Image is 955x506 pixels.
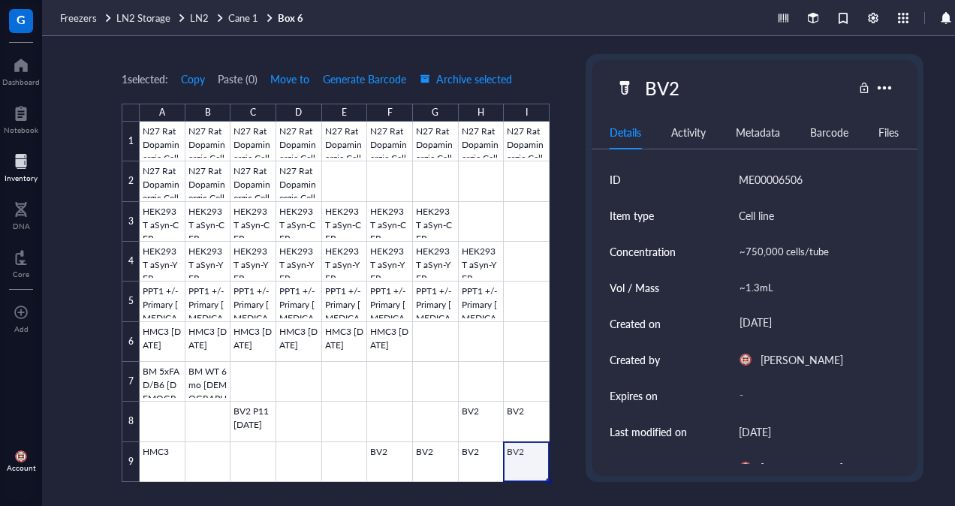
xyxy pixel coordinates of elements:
div: Cell line [739,206,774,224]
div: 7 [122,362,140,402]
button: Copy [180,67,206,91]
div: ~1.3mL [733,272,893,303]
span: LN2 [190,11,209,25]
div: ~750,000 cells/tube [733,236,893,267]
div: Activity [671,124,706,140]
span: Freezers [60,11,97,25]
img: 5d3a41d7-b5b4-42d2-8097-bb9912150ea2.jpeg [15,450,27,462]
a: Dashboard [2,53,40,86]
div: Expires on [610,387,658,404]
span: Cane 1 [228,11,258,25]
div: [PERSON_NAME] [761,351,843,369]
div: 4 [122,242,140,282]
img: 5d3a41d7-b5b4-42d2-8097-bb9912150ea2.jpeg [740,354,752,366]
div: BV2 [638,72,686,104]
div: [DATE] [739,423,771,441]
div: Created on [610,315,661,332]
div: DNA [13,221,30,230]
button: Paste (0) [218,67,258,91]
div: Metadata [736,124,780,140]
div: 8 [122,402,140,441]
a: LN2Cane 1 [190,11,275,25]
div: I [526,104,528,122]
div: Account [7,463,36,472]
a: Box 6 [278,11,306,25]
a: Notebook [4,101,38,134]
div: - [733,382,893,409]
div: Inventory [5,173,38,182]
div: Add [14,324,29,333]
div: Created by [610,351,660,368]
a: Inventory [5,149,38,182]
div: 1 selected: [122,71,168,87]
div: 3 [122,202,140,242]
span: LN2 Storage [116,11,170,25]
span: G [17,10,26,29]
button: Archive selected [419,67,513,91]
div: Notebook [4,125,38,134]
div: Item type [610,207,654,224]
span: Move to [270,73,309,85]
div: Concentration [610,243,676,260]
div: E [342,104,347,122]
div: ME00006506 [739,170,803,188]
a: Core [13,245,29,279]
img: 5d3a41d7-b5b4-42d2-8097-bb9912150ea2.jpeg [740,462,752,474]
div: 2 [122,161,140,201]
div: Details [610,124,641,140]
a: Freezers [60,11,113,25]
div: H [477,104,484,122]
div: B [205,104,211,122]
div: Vol / Mass [610,279,659,296]
span: Copy [181,73,205,85]
button: Move to [270,67,310,91]
a: DNA [13,197,30,230]
div: ID [610,171,621,188]
div: [DATE] [733,310,893,337]
div: F [387,104,393,122]
div: Files [878,124,899,140]
div: Barcode [810,124,848,140]
div: 9 [122,442,140,482]
div: Last modified on [610,423,687,440]
div: D [295,104,302,122]
button: Generate Barcode [322,67,407,91]
a: LN2 Storage [116,11,187,25]
div: 5 [122,282,140,321]
div: 1 [122,122,140,161]
div: Core [13,270,29,279]
div: C [250,104,256,122]
span: Archive selected [420,73,512,85]
div: Dashboard [2,77,40,86]
div: 6 [122,322,140,362]
div: Last modified by [610,459,686,476]
div: [PERSON_NAME] [761,459,843,477]
div: G [432,104,438,122]
div: A [159,104,165,122]
span: Generate Barcode [323,73,406,85]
